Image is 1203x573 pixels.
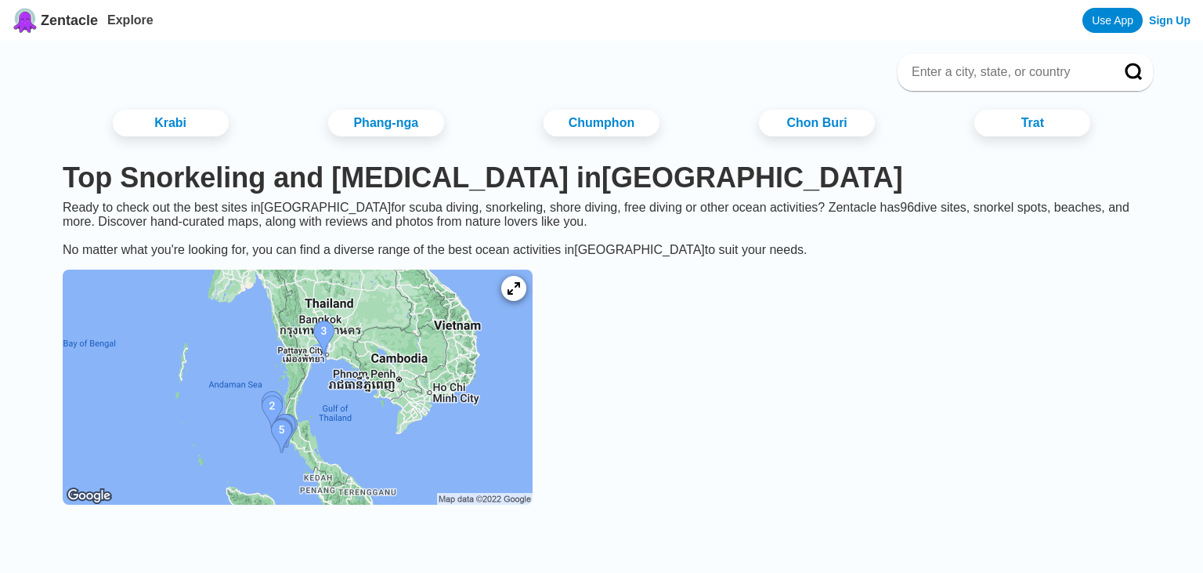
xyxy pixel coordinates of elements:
input: Enter a city, state, or country [910,64,1103,80]
a: Krabi [113,110,229,136]
a: Zentacle logoZentacle [13,8,98,33]
a: Phang-nga [328,110,444,136]
img: Thailand dive site map [63,270,533,505]
a: Use App [1082,8,1143,33]
div: Ready to check out the best sites in [GEOGRAPHIC_DATA] for scuba diving, snorkeling, shore diving... [50,201,1153,257]
a: Sign Up [1149,14,1190,27]
a: Chon Buri [759,110,875,136]
a: Explore [107,13,154,27]
h1: Top Snorkeling and [MEDICAL_DATA] in [GEOGRAPHIC_DATA] [63,161,1140,194]
a: Trat [974,110,1090,136]
span: Zentacle [41,13,98,29]
a: Chumphon [544,110,659,136]
a: Thailand dive site map [50,257,545,520]
img: Zentacle logo [13,8,38,33]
